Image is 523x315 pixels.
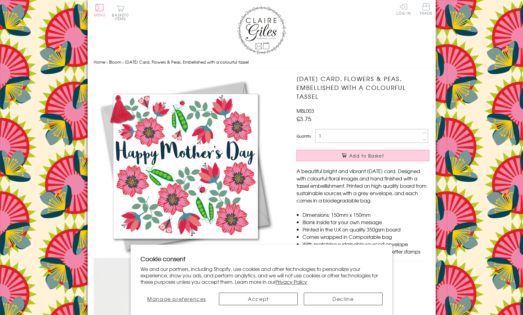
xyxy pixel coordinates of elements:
[275,278,307,285] a: Privacy Policy
[303,218,429,226] li: Blank inside for your own message
[296,167,429,204] p: A beautiful bright and vibrant [DATE] card. Designed with colourful floral images and hand finish...
[94,4,106,17] button: Menu
[94,56,430,69] nav: breadcrumbs
[140,266,383,285] p: We and our partners, including Shopify, use cookies and other technologies to personalize your ex...
[303,233,429,240] li: Comes wrapped in Compostable bag
[420,3,433,15] span: Trade
[296,114,311,123] span: £3.75
[296,74,429,101] h1: [DATE] Card, Flowers & Peas, Embellished with a colourful tassel
[420,3,433,16] a: Trade
[296,150,429,161] button: Add to Basket
[94,59,105,65] a: Home
[303,211,429,218] li: Dimensions: 150mm x 150mm
[349,153,384,159] span: Add to Basket
[140,293,213,305] button: Manage preferences
[303,226,429,233] li: Printed in the U.K on quality 350gsm board
[122,59,124,65] span: ›
[147,295,206,302] span: Manage preferences
[237,6,286,54] img: Claire Giles Greetings Cards
[303,240,429,248] li: With matching sustainable sourced envelope
[296,107,314,114] span: MBL003
[140,254,383,263] h2: Cookie consent
[94,74,277,258] img: Mother's Day Card, Flowers & Peas, Embellished with a colourful tassel
[125,59,249,65] span: [DATE] Card, Flowers & Peas, Embellished with a colourful tassel
[94,12,106,18] span: Menu
[109,59,121,65] a: Bloom
[112,5,129,20] button: Basket0 items
[296,133,311,139] label: Quantity
[304,293,383,305] button: Decline
[219,293,298,305] button: Accept
[107,59,108,65] span: ›
[115,12,129,21] span: 0 items
[396,3,411,15] a: Log In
